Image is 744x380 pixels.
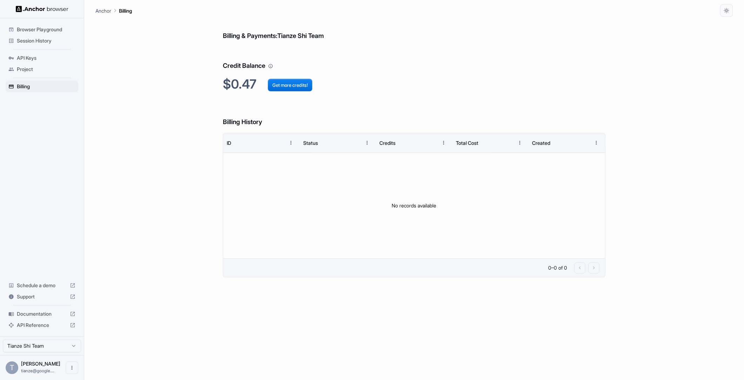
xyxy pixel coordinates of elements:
div: Total Cost [456,140,478,146]
nav: breadcrumb [95,7,132,14]
div: Project [6,64,78,75]
button: Menu [513,136,526,149]
span: API Reference [17,322,67,329]
button: Menu [361,136,373,149]
span: Billing [17,83,75,90]
div: Credits [379,140,396,146]
div: Documentation [6,308,78,320]
div: API Keys [6,52,78,64]
svg: Your credit balance will be consumed as you use the API. Visit the usage page to view a breakdown... [268,64,273,69]
h2: $0.47 [223,77,605,92]
div: Browser Playground [6,24,78,35]
p: 0–0 of 0 [548,264,567,271]
div: ID [227,140,231,146]
div: API Reference [6,320,78,331]
button: Sort [501,136,513,149]
div: Session History [6,35,78,46]
div: No records available [223,153,605,258]
h6: Billing History [223,103,605,127]
p: Billing [119,7,132,14]
span: Documentation [17,310,67,317]
button: Menu [590,136,603,149]
img: Anchor Logo [16,6,68,12]
button: Sort [577,136,590,149]
button: Sort [425,136,437,149]
span: Schedule a demo [17,282,67,289]
div: T [6,361,18,374]
span: tianze@google.com [21,368,54,373]
div: Schedule a demo [6,280,78,291]
span: Project [17,66,75,73]
div: Status [303,140,318,146]
span: Session History [17,37,75,44]
span: API Keys [17,54,75,62]
button: Sort [348,136,361,149]
h6: Credit Balance [223,47,605,71]
div: Support [6,291,78,302]
button: Open menu [66,361,78,374]
button: Get more credits! [268,79,312,91]
button: Menu [437,136,450,149]
button: Menu [285,136,297,149]
p: Anchor [95,7,111,14]
button: Sort [272,136,285,149]
span: Browser Playground [17,26,75,33]
div: Billing [6,81,78,92]
h6: Billing & Payments: Tianze Shi Team [223,17,605,41]
span: Tianze Shi [21,361,60,367]
div: Created [532,140,550,146]
span: Support [17,293,67,300]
